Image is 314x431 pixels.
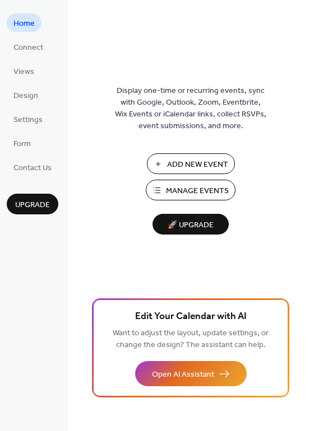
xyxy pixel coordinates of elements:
[153,214,229,235] button: 🚀 Upgrade
[7,158,58,176] a: Contact Us
[167,159,228,171] span: Add New Event
[152,369,214,381] span: Open AI Assistant
[147,153,235,174] button: Add New Event
[115,85,266,132] span: Display one-time or recurring events, sync with Google, Outlook, Zoom, Eventbrite, Wix Events or ...
[7,86,45,104] a: Design
[7,62,41,80] a: Views
[13,18,35,30] span: Home
[7,110,49,128] a: Settings
[13,114,43,126] span: Settings
[15,199,50,211] span: Upgrade
[135,361,247,386] button: Open AI Assistant
[13,66,34,78] span: Views
[13,90,38,102] span: Design
[7,194,58,214] button: Upgrade
[113,326,269,353] span: Want to adjust the layout, update settings, or change the design? The assistant can help.
[159,218,222,233] span: 🚀 Upgrade
[135,309,247,325] span: Edit Your Calendar with AI
[7,13,41,32] a: Home
[146,180,235,200] button: Manage Events
[13,162,52,174] span: Contact Us
[13,138,31,150] span: Form
[13,42,43,54] span: Connect
[7,38,50,56] a: Connect
[7,134,38,152] a: Form
[166,185,229,197] span: Manage Events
